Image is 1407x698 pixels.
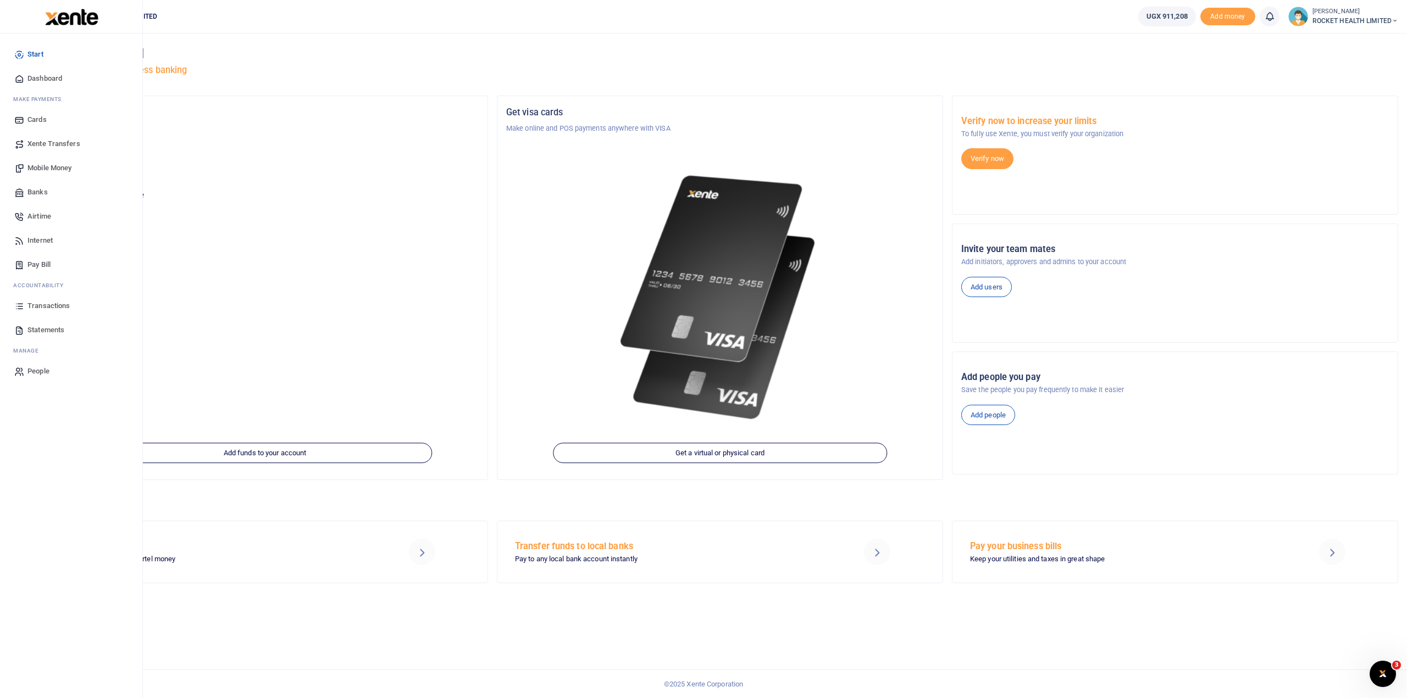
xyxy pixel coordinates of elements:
[9,91,134,108] li: M
[1200,12,1255,20] a: Add money
[952,521,1398,583] a: Pay your business bills Keep your utilities and taxes in great shape
[51,166,479,177] p: ROCKET HEALTH LIMITED
[27,300,70,311] span: Transactions
[1288,7,1308,26] img: profile-user
[1134,7,1200,26] li: Wallet ballance
[45,9,98,25] img: logo-large
[51,107,479,118] h5: Organization
[1138,7,1196,26] a: UGX 911,208
[42,65,1398,76] h5: Welcome to better business banking
[506,123,934,134] p: Make online and POS payments anywhere with VISA
[613,160,827,435] img: xente-_physical_cards.png
[9,277,134,294] li: Ac
[51,123,479,134] p: GUARDIAN HEALTH LIMITED
[9,294,134,318] a: Transactions
[9,108,134,132] a: Cards
[27,366,49,377] span: People
[21,281,63,289] span: countability
[1288,7,1398,26] a: profile-user [PERSON_NAME] ROCKET HEALTH LIMITED
[27,325,64,336] span: Statements
[27,259,51,270] span: Pay Bill
[961,244,1389,255] h5: Invite your team mates
[9,342,134,359] li: M
[42,494,1398,506] h4: Make a transaction
[961,372,1389,383] h5: Add people you pay
[27,73,62,84] span: Dashboard
[27,49,43,60] span: Start
[1200,8,1255,26] li: Toup your wallet
[9,180,134,204] a: Banks
[970,554,1276,565] p: Keep your utilities and taxes in great shape
[27,187,48,198] span: Banks
[497,521,943,583] a: Transfer funds to local banks Pay to any local bank account instantly
[515,554,821,565] p: Pay to any local bank account instantly
[961,256,1389,267] p: Add initiators, approvers and admins to your account
[42,47,1398,59] h4: Hello [PERSON_NAME]
[27,114,47,125] span: Cards
[553,443,887,464] a: Get a virtual or physical card
[515,541,821,552] h5: Transfer funds to local banks
[9,42,134,66] a: Start
[27,235,53,246] span: Internet
[42,521,488,583] a: Send Mobile Money MTN mobile money and Airtel money
[9,132,134,156] a: Xente Transfers
[60,554,365,565] p: MTN mobile money and Airtel money
[51,204,479,215] h5: UGX 911,208
[19,347,39,355] span: anage
[9,318,134,342] a: Statements
[27,138,80,149] span: Xente Transfers
[506,107,934,118] h5: Get visa cards
[27,163,71,174] span: Mobile Money
[1392,661,1401,669] span: 3
[51,190,479,201] p: Your current account balance
[9,253,134,277] a: Pay Bill
[9,204,134,228] a: Airtime
[51,149,479,160] h5: Account
[9,156,134,180] a: Mobile Money
[1312,7,1398,16] small: [PERSON_NAME]
[961,148,1013,169] a: Verify now
[1146,11,1188,22] span: UGX 911,208
[1370,661,1396,687] iframe: Intercom live chat
[44,12,98,20] a: logo-small logo-large logo-large
[961,277,1012,298] a: Add users
[1200,8,1255,26] span: Add money
[60,541,365,552] h5: Send Mobile Money
[9,228,134,253] a: Internet
[1312,16,1398,26] span: ROCKET HEALTH LIMITED
[961,129,1389,139] p: To fully use Xente, you must verify your organization
[970,541,1276,552] h5: Pay your business bills
[961,384,1389,395] p: Save the people you pay frequently to make it easier
[27,211,51,222] span: Airtime
[961,116,1389,127] h5: Verify now to increase your limits
[961,405,1015,426] a: Add people
[9,359,134,383] a: People
[19,95,62,103] span: ake Payments
[98,443,432,464] a: Add funds to your account
[9,66,134,91] a: Dashboard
